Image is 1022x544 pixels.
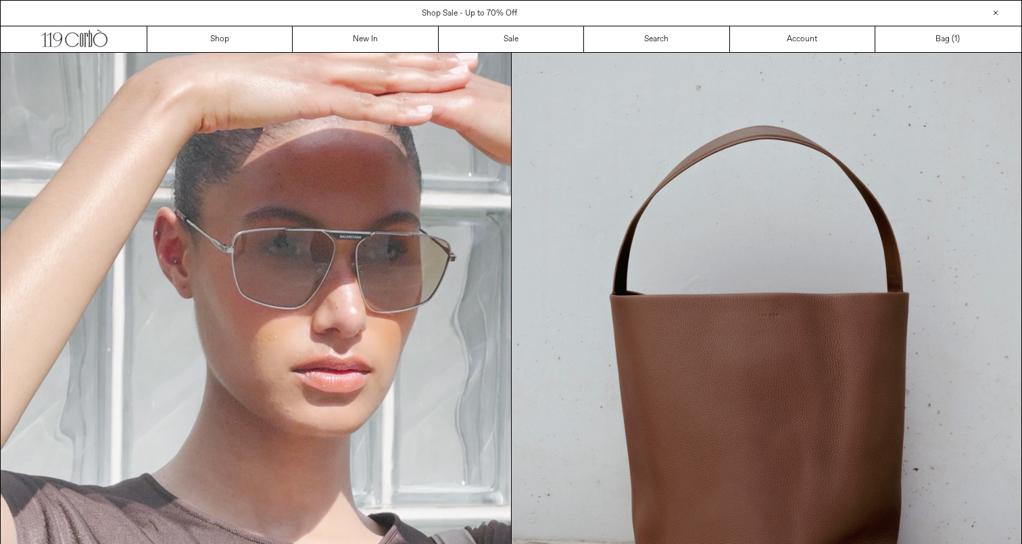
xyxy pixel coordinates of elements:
[584,26,729,52] a: Search
[875,26,1021,52] a: Bag ()
[954,33,960,45] span: )
[422,8,517,19] a: Shop Sale - Up to 70% Off
[954,34,957,45] span: 1
[730,26,875,52] a: Account
[293,26,438,52] a: New In
[439,26,584,52] a: Sale
[147,26,293,52] a: Shop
